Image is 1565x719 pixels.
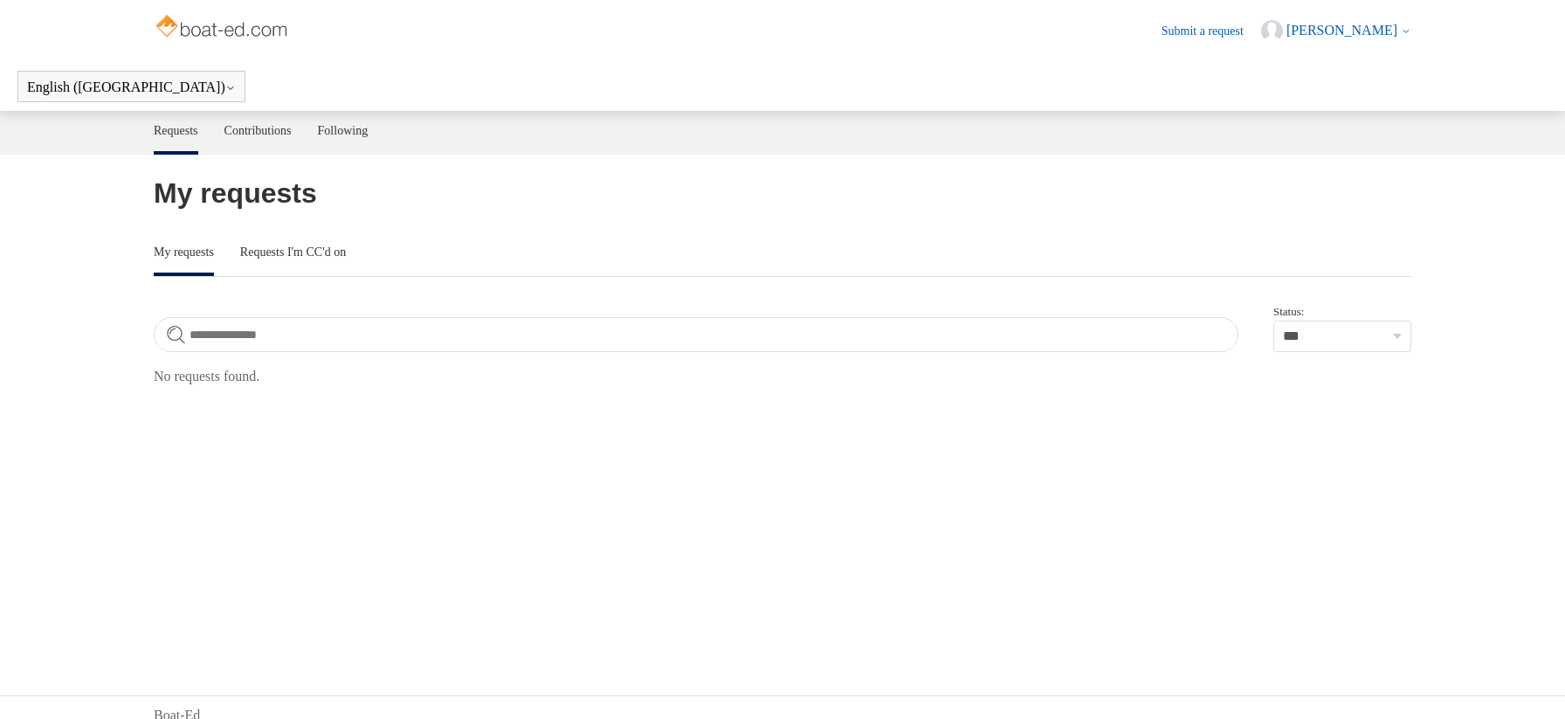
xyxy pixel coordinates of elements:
[154,10,293,45] img: Boat-Ed Help Center home page
[27,80,236,95] button: English ([GEOGRAPHIC_DATA])
[1162,22,1261,40] a: Submit a request
[154,232,214,273] a: My requests
[318,111,369,151] a: Following
[1273,303,1411,321] label: Status:
[1286,23,1397,38] span: [PERSON_NAME]
[1506,660,1552,706] div: Live chat
[154,172,1411,214] h1: My requests
[154,366,1411,387] p: No requests found.
[154,111,198,151] a: Requests
[1261,20,1411,42] button: [PERSON_NAME]
[224,111,292,151] a: Contributions
[240,232,346,273] a: Requests I'm CC'd on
